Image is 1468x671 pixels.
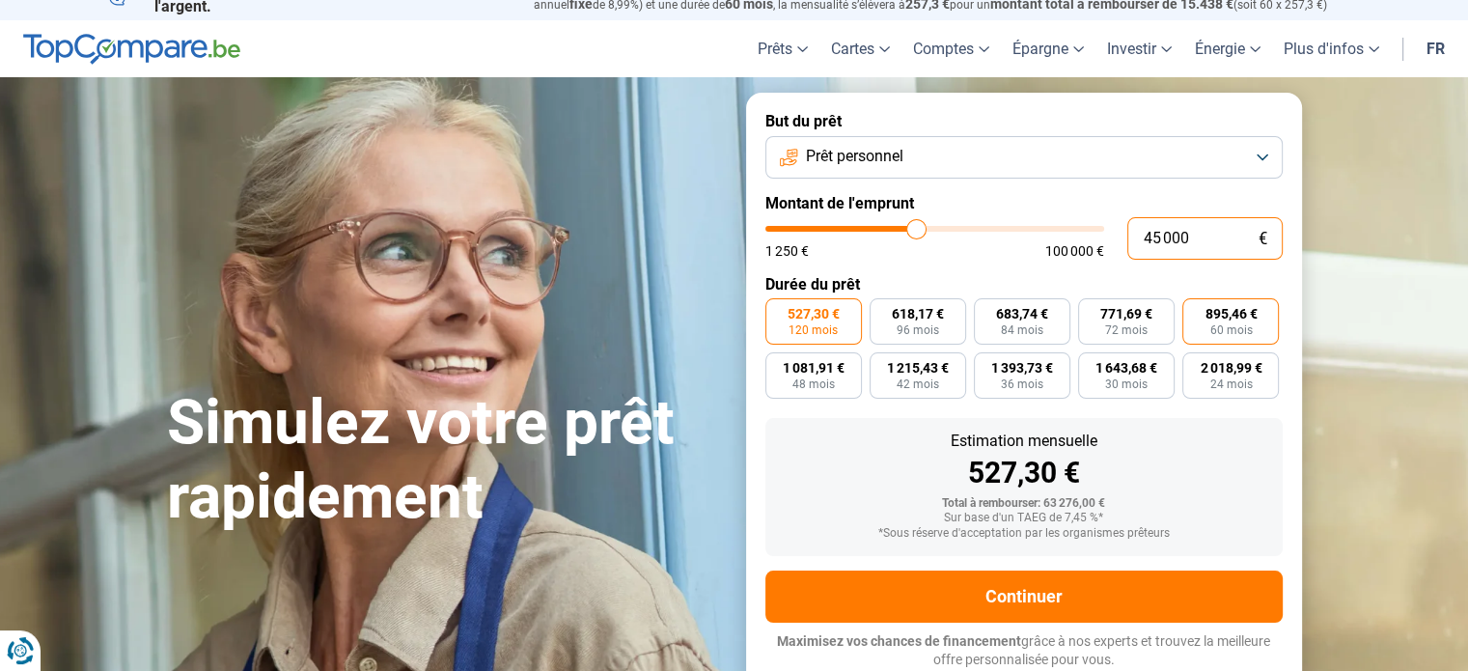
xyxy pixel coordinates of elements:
[996,307,1048,321] span: 683,74 €
[806,146,903,167] span: Prêt personnel
[167,386,723,535] h1: Simulez votre prêt rapidement
[765,194,1283,212] label: Montant de l'emprunt
[781,512,1267,525] div: Sur base d'un TAEG de 7,45 %*
[765,136,1283,179] button: Prêt personnel
[746,20,819,77] a: Prêts
[781,459,1267,488] div: 527,30 €
[1259,231,1267,247] span: €
[781,433,1267,449] div: Estimation mensuelle
[1415,20,1456,77] a: fr
[789,324,838,336] span: 120 mois
[1105,378,1148,390] span: 30 mois
[23,34,240,65] img: TopCompare
[792,378,835,390] span: 48 mois
[1200,361,1261,375] span: 2 018,99 €
[1209,378,1252,390] span: 24 mois
[1095,20,1183,77] a: Investir
[765,112,1283,130] label: But du prêt
[1272,20,1391,77] a: Plus d'infos
[1095,361,1157,375] span: 1 643,68 €
[897,378,939,390] span: 42 mois
[897,324,939,336] span: 96 mois
[1001,378,1043,390] span: 36 mois
[777,633,1021,649] span: Maximisez vos chances de financement
[1045,244,1104,258] span: 100 000 €
[1183,20,1272,77] a: Énergie
[1205,307,1257,321] span: 895,46 €
[781,527,1267,541] div: *Sous réserve d'acceptation par les organismes prêteurs
[1001,324,1043,336] span: 84 mois
[765,275,1283,294] label: Durée du prêt
[887,361,949,375] span: 1 215,43 €
[1001,20,1095,77] a: Épargne
[901,20,1001,77] a: Comptes
[892,307,944,321] span: 618,17 €
[781,497,1267,511] div: Total à rembourser: 63 276,00 €
[788,307,840,321] span: 527,30 €
[765,632,1283,670] p: grâce à nos experts et trouvez la meilleure offre personnalisée pour vous.
[765,571,1283,623] button: Continuer
[991,361,1053,375] span: 1 393,73 €
[783,361,845,375] span: 1 081,91 €
[819,20,901,77] a: Cartes
[765,244,809,258] span: 1 250 €
[1100,307,1152,321] span: 771,69 €
[1209,324,1252,336] span: 60 mois
[1105,324,1148,336] span: 72 mois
